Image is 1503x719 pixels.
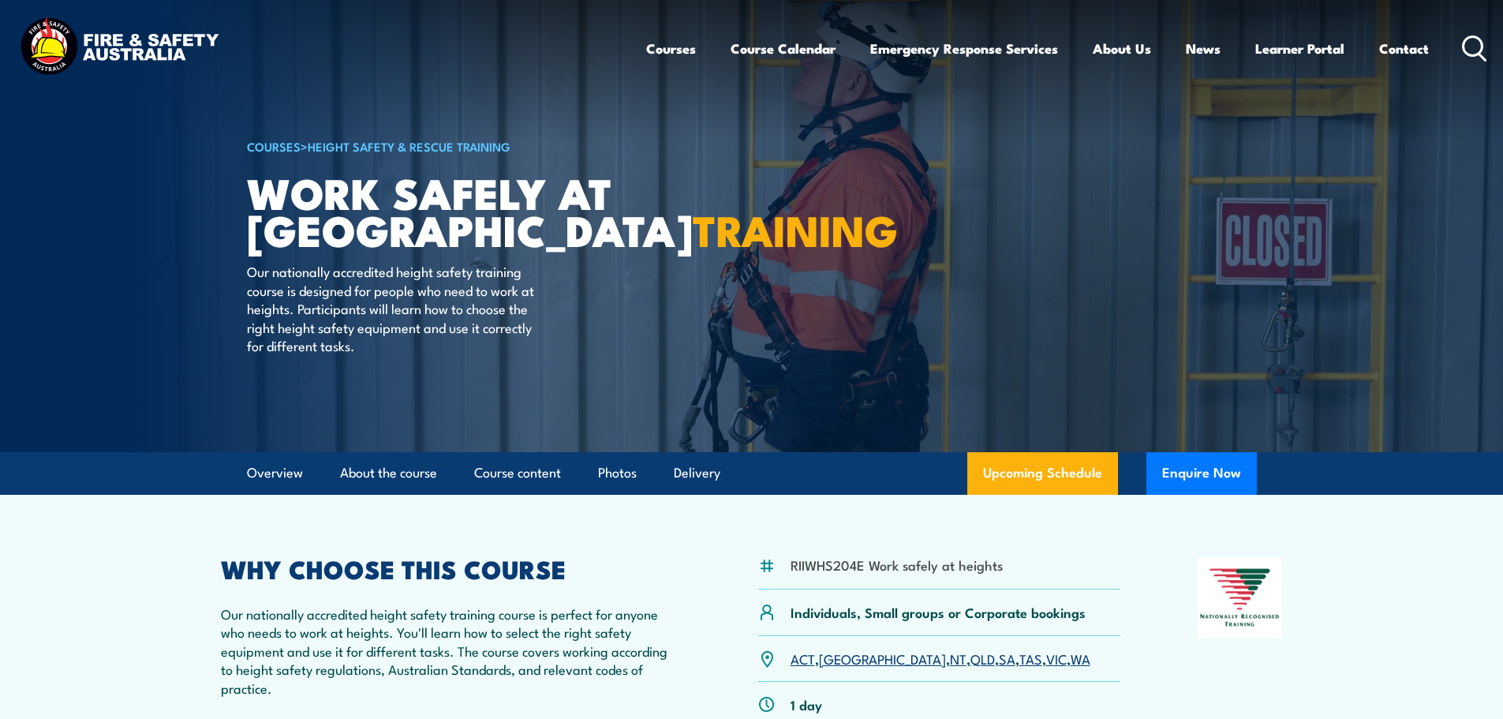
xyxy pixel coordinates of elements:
a: Overview [247,452,303,494]
a: Contact [1379,28,1429,69]
a: WA [1071,649,1090,668]
h6: > [247,137,637,155]
a: VIC [1046,649,1067,668]
h1: Work Safely at [GEOGRAPHIC_DATA] [247,174,637,247]
a: QLD [970,649,995,668]
a: About Us [1093,28,1151,69]
a: Photos [598,452,637,494]
a: Course Calendar [731,28,836,69]
button: Enquire Now [1146,452,1257,495]
p: , , , , , , , [791,650,1090,668]
p: Individuals, Small groups or Corporate bookings [791,603,1086,621]
a: ACT [791,649,815,668]
a: Delivery [674,452,720,494]
a: Height Safety & Rescue Training [308,137,510,155]
strong: TRAINING [693,196,898,261]
p: Our nationally accredited height safety training course is designed for people who need to work a... [247,262,535,354]
p: Our nationally accredited height safety training course is perfect for anyone who needs to work a... [221,605,682,697]
a: Courses [646,28,696,69]
h2: WHY CHOOSE THIS COURSE [221,557,682,579]
a: Course content [474,452,561,494]
li: RIIWHS204E Work safely at heights [791,556,1003,574]
a: News [1186,28,1221,69]
a: SA [999,649,1015,668]
a: Upcoming Schedule [967,452,1118,495]
a: Emergency Response Services [870,28,1058,69]
a: TAS [1019,649,1042,668]
a: NT [950,649,966,668]
p: 1 day [791,695,822,713]
a: Learner Portal [1255,28,1344,69]
a: COURSES [247,137,301,155]
img: Nationally Recognised Training logo. [1198,557,1283,638]
a: [GEOGRAPHIC_DATA] [819,649,946,668]
a: About the course [340,452,437,494]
